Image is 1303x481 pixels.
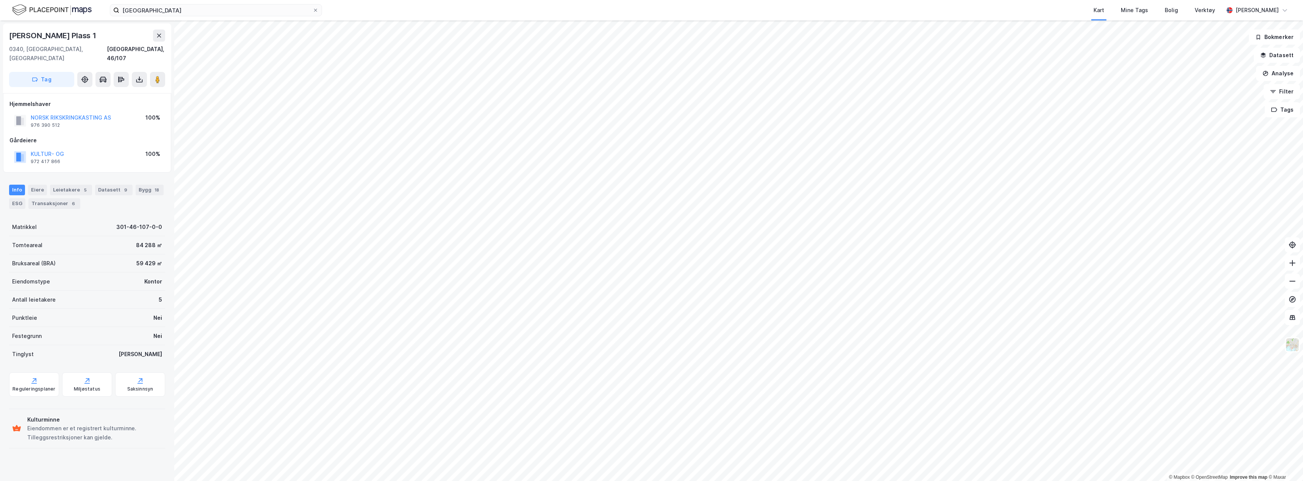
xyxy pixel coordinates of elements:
div: Nei [153,313,162,322]
div: 18 [153,186,161,194]
div: 5 [81,186,89,194]
div: Kontor [144,277,162,286]
div: Tinglyst [12,350,34,359]
a: OpenStreetMap [1191,475,1228,480]
div: 6 [70,200,77,207]
a: Improve this map [1230,475,1267,480]
div: Kontrollprogram for chat [1265,445,1303,481]
div: Leietakere [50,185,92,195]
button: Analyse [1256,66,1300,81]
img: logo.f888ab2527a4732fd821a326f86c7f29.svg [12,3,92,17]
div: Saksinnsyn [127,386,153,392]
div: Info [9,185,25,195]
button: Tag [9,72,74,87]
a: Mapbox [1169,475,1190,480]
div: Hjemmelshaver [9,100,165,109]
div: 972 417 866 [31,159,60,165]
div: 9 [122,186,130,194]
div: Bruksareal (BRA) [12,259,56,268]
div: 100% [145,113,160,122]
img: Z [1285,338,1300,352]
div: Festegrunn [12,332,42,341]
button: Bokmerker [1249,30,1300,45]
div: Reguleringsplaner [12,386,55,392]
div: Transaksjoner [28,198,80,209]
div: Mine Tags [1121,6,1148,15]
button: Tags [1265,102,1300,117]
div: Matrikkel [12,223,37,232]
div: Gårdeiere [9,136,165,145]
div: [PERSON_NAME] [119,350,162,359]
input: Søk på adresse, matrikkel, gårdeiere, leietakere eller personer [119,5,312,16]
div: 0340, [GEOGRAPHIC_DATA], [GEOGRAPHIC_DATA] [9,45,107,63]
div: Datasett [95,185,133,195]
button: Datasett [1254,48,1300,63]
div: Eiendomstype [12,277,50,286]
div: [PERSON_NAME] Plass 1 [9,30,98,42]
div: Bygg [136,185,164,195]
div: Nei [153,332,162,341]
div: Eiere [28,185,47,195]
div: 301-46-107-0-0 [116,223,162,232]
div: 59 429 ㎡ [136,259,162,268]
div: [PERSON_NAME] [1236,6,1279,15]
div: Punktleie [12,313,37,322]
div: 5 [159,295,162,304]
div: 84 288 ㎡ [136,241,162,250]
div: Antall leietakere [12,295,56,304]
div: Kulturminne [27,415,162,424]
div: Verktøy [1195,6,1215,15]
iframe: Chat Widget [1265,445,1303,481]
div: Kart [1094,6,1104,15]
div: Eiendommen er et registrert kulturminne. Tilleggsrestriksjoner kan gjelde. [27,424,162,442]
div: [GEOGRAPHIC_DATA], 46/107 [107,45,165,63]
div: Miljøstatus [74,386,100,392]
button: Filter [1264,84,1300,99]
div: Bolig [1165,6,1178,15]
div: 100% [145,149,160,159]
div: ESG [9,198,25,209]
div: 976 390 512 [31,122,60,128]
div: Tomteareal [12,241,42,250]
